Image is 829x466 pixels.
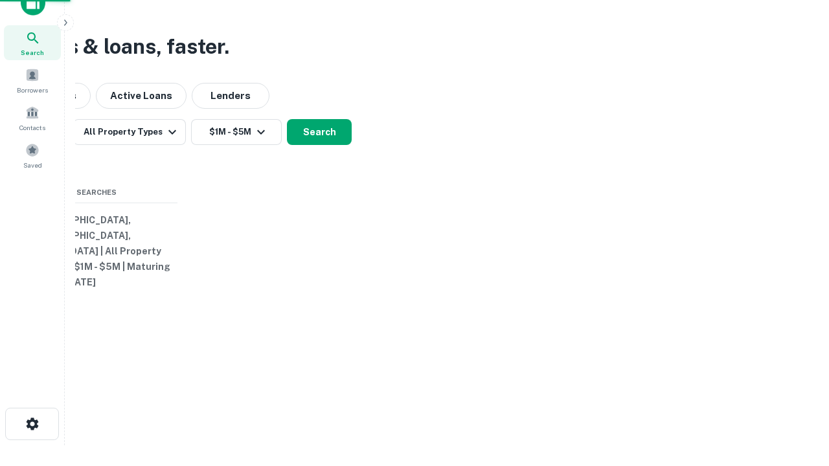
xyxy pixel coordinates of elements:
[191,119,282,145] button: $1M - $5M
[21,47,44,58] span: Search
[73,119,186,145] button: All Property Types
[4,63,61,98] a: Borrowers
[4,100,61,135] a: Contacts
[96,83,187,109] button: Active Loans
[23,160,42,170] span: Saved
[19,122,45,133] span: Contacts
[192,83,269,109] button: Lenders
[287,119,352,145] button: Search
[17,85,48,95] span: Borrowers
[764,321,829,383] iframe: Chat Widget
[4,138,61,173] a: Saved
[4,25,61,60] a: Search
